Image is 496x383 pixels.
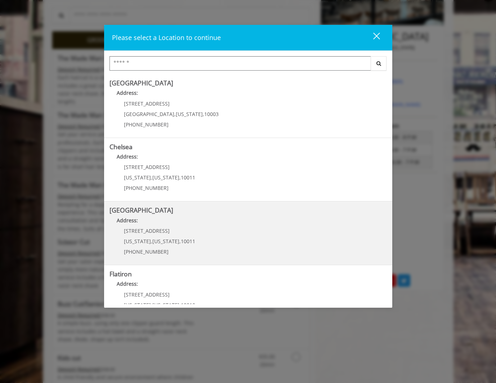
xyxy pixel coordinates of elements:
[152,238,179,245] span: [US_STATE]
[176,111,203,117] span: [US_STATE]
[365,32,379,43] div: close dialog
[151,302,152,308] span: ,
[151,238,152,245] span: ,
[124,227,170,234] span: [STREET_ADDRESS]
[179,174,181,181] span: ,
[110,79,173,87] b: [GEOGRAPHIC_DATA]
[110,142,133,151] b: Chelsea
[152,174,179,181] span: [US_STATE]
[151,174,152,181] span: ,
[181,174,195,181] span: 10011
[124,121,169,128] span: [PHONE_NUMBER]
[112,33,221,42] span: Please select a Location to continue
[152,302,179,308] span: [US_STATE]
[360,30,384,45] button: close dialog
[124,248,169,255] span: [PHONE_NUMBER]
[124,174,151,181] span: [US_STATE]
[204,111,219,117] span: 10003
[117,280,138,287] b: Address:
[203,111,204,117] span: ,
[124,100,170,107] span: [STREET_ADDRESS]
[110,56,371,71] input: Search Center
[124,238,151,245] span: [US_STATE]
[174,111,176,117] span: ,
[117,153,138,160] b: Address:
[375,61,383,66] i: Search button
[124,291,170,298] span: [STREET_ADDRESS]
[110,56,387,74] div: Center Select
[179,238,181,245] span: ,
[110,206,173,214] b: [GEOGRAPHIC_DATA]
[181,302,195,308] span: 10010
[117,217,138,224] b: Address:
[124,164,170,170] span: [STREET_ADDRESS]
[124,111,174,117] span: [GEOGRAPHIC_DATA]
[110,270,132,278] b: Flatiron
[124,302,151,308] span: [US_STATE]
[181,238,195,245] span: 10011
[124,184,169,191] span: [PHONE_NUMBER]
[179,302,181,308] span: ,
[117,89,138,96] b: Address:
